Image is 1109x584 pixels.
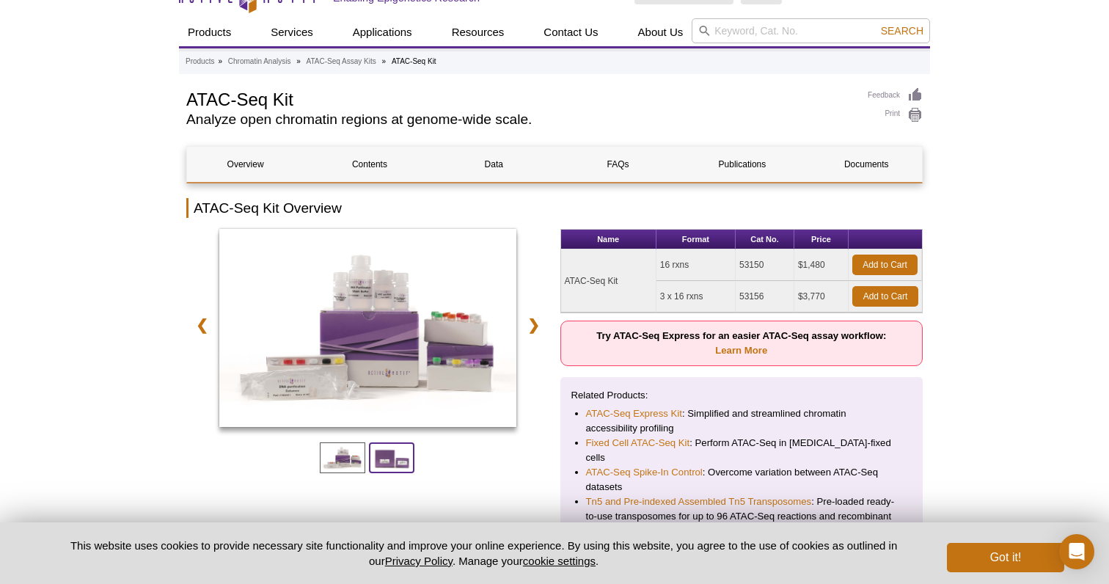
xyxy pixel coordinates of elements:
[443,18,513,46] a: Resources
[736,249,794,281] td: 53150
[586,436,898,465] li: : Perform ATAC-Seq in [MEDICAL_DATA]-fixed cells
[715,345,767,356] a: Learn More
[523,555,596,567] button: cookie settings
[186,308,218,342] a: ❮
[392,57,436,65] li: ATAC-Seq Kit
[561,230,656,249] th: Name
[736,230,794,249] th: Cat No.
[876,24,928,37] button: Search
[518,308,549,342] a: ❯
[186,87,853,109] h1: ATAC-Seq Kit
[656,281,736,313] td: 3 x 16 rxns
[186,113,853,126] h2: Analyze open chromatin regions at genome-wide scale.
[219,229,516,427] img: ATAC-Seq Kit
[868,87,923,103] a: Feedback
[808,147,925,182] a: Documents
[656,249,736,281] td: 16 rxns
[629,18,692,46] a: About Us
[179,18,240,46] a: Products
[881,25,923,37] span: Search
[385,555,453,567] a: Privacy Policy
[228,55,291,68] a: Chromatin Analysis
[586,436,690,450] a: Fixed Cell ATAC-Seq Kit
[262,18,322,46] a: Services
[656,230,736,249] th: Format
[296,57,301,65] li: »
[684,147,800,182] a: Publications
[560,147,676,182] a: FAQs
[852,286,918,307] a: Add to Cart
[535,18,607,46] a: Contact Us
[596,330,886,356] strong: Try ATAC-Seq Express for an easier ATAC-Seq assay workflow:
[344,18,421,46] a: Applications
[219,229,516,431] a: ATAC-Seq Kit
[311,147,428,182] a: Contents
[382,57,387,65] li: »
[692,18,930,43] input: Keyword, Cat. No.
[586,406,898,436] li: : Simplified and streamlined chromatin accessibility profiling
[436,147,552,182] a: Data
[571,388,912,403] p: Related Products:
[186,198,923,218] h2: ATAC-Seq Kit Overview
[218,57,222,65] li: »
[45,538,923,569] p: This website uses cookies to provide necessary site functionality and improve your online experie...
[736,281,794,313] td: 53156
[561,249,656,313] td: ATAC-Seq Kit
[187,147,304,182] a: Overview
[586,406,682,421] a: ATAC-Seq Express Kit
[794,249,849,281] td: $1,480
[868,107,923,123] a: Print
[1059,534,1094,569] div: Open Intercom Messenger
[586,465,703,480] a: ATAC-Seq Spike-In Control
[586,494,898,539] li: : Pre-loaded ready-to-use transposomes for up to 96 ATAC-Seq reactions and recombinant Tn5 transp...
[794,281,849,313] td: $3,770
[794,230,849,249] th: Price
[852,255,918,275] a: Add to Cart
[307,55,376,68] a: ATAC-Seq Assay Kits
[186,55,214,68] a: Products
[586,465,898,494] li: : Overcome variation between ATAC-Seq datasets
[586,494,812,509] a: Tn5 and Pre-indexed Assembled Tn5 Transposomes
[947,543,1064,572] button: Got it!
